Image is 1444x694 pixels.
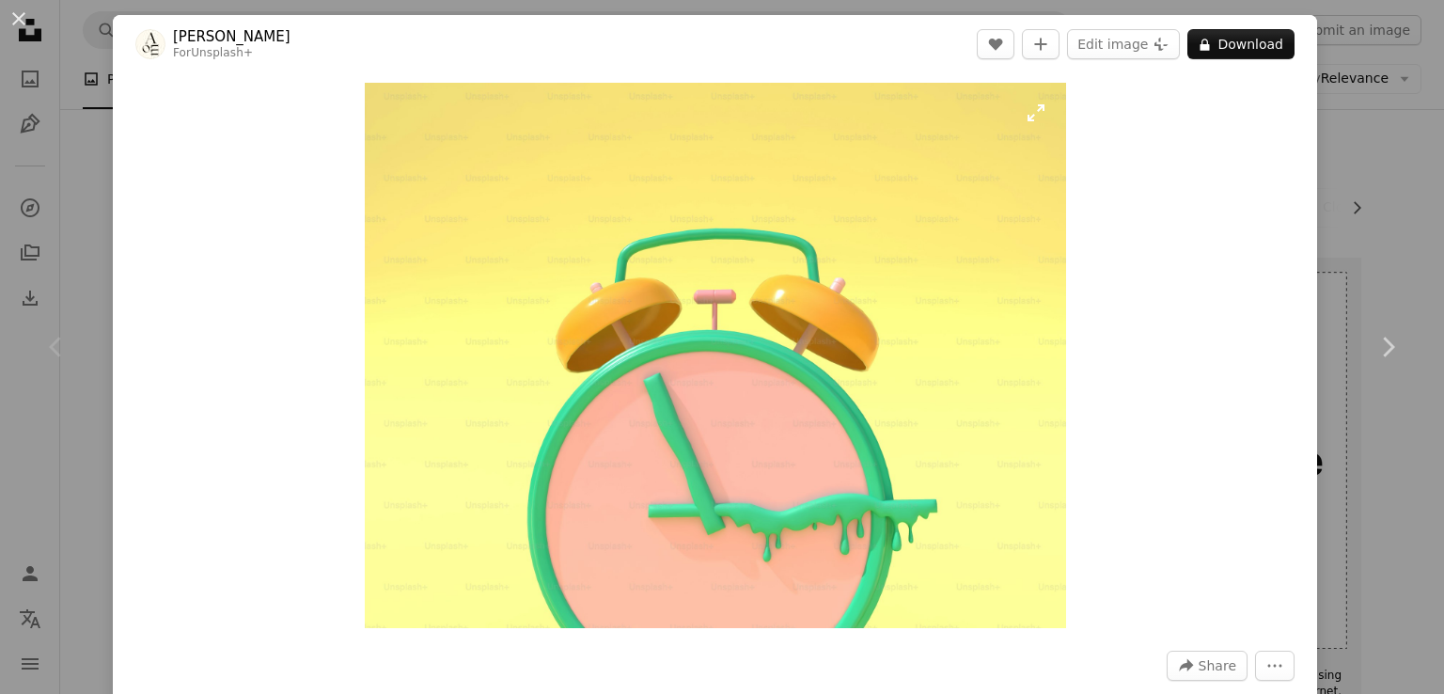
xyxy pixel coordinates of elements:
[1331,257,1444,437] a: Next
[365,83,1066,628] button: Zoom in on this image
[1255,651,1295,681] button: More Actions
[135,29,165,59] img: Go to Allison Saeng's profile
[191,46,253,59] a: Unsplash+
[1022,29,1059,59] button: Add to Collection
[1187,29,1295,59] button: Download
[1167,651,1248,681] button: Share this image
[173,27,290,46] a: [PERSON_NAME]
[1199,652,1236,680] span: Share
[173,46,290,61] div: For
[977,29,1014,59] button: Like
[1067,29,1180,59] button: Edit image
[365,83,1066,628] img: The clock is melting in a surreal illustration.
